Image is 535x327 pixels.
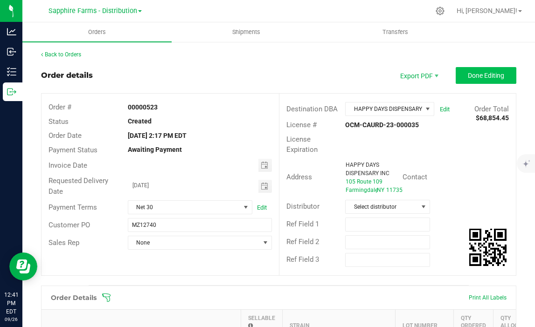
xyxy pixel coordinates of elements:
span: Contact [403,173,427,181]
span: NY [377,187,384,193]
a: Edit [257,204,267,211]
a: Orders [22,22,172,42]
span: Ref Field 3 [286,255,319,264]
span: Destination DBA [286,105,338,113]
span: Order # [49,103,71,111]
qrcode: 00000523 [469,229,507,266]
span: Ref Field 2 [286,238,319,246]
span: Status [49,117,69,126]
span: Distributor [286,202,320,211]
div: Order details [41,70,93,81]
strong: 00000523 [128,103,158,111]
span: Address [286,173,312,181]
span: Order Total [474,105,509,113]
strong: [DATE] 2:17 PM EDT [128,132,187,139]
span: Customer PO [49,221,90,229]
p: 12:41 PM EDT [4,291,18,316]
span: Transfers [370,28,421,36]
span: License # [286,121,317,129]
span: Sales Rep [49,238,79,247]
h1: Order Details [51,294,97,301]
span: Shipments [220,28,273,36]
span: Sapphire Farms - Distribution [49,7,137,15]
span: Orders [76,28,118,36]
inline-svg: Inventory [7,67,16,76]
span: License Expiration [286,135,318,154]
img: Scan me! [469,229,507,266]
a: Shipments [172,22,321,42]
span: Payment Terms [49,203,97,211]
span: Toggle calendar [258,180,272,193]
p: 09/26 [4,316,18,323]
button: Done Editing [456,67,516,84]
inline-svg: Outbound [7,87,16,96]
span: Requested Delivery Date [49,177,108,196]
span: 105 Route 109 [346,178,382,185]
span: HAPPY DAYS DISPENSARY INC [346,102,422,116]
span: 11735 [386,187,403,193]
span: Farmingdale [346,187,378,193]
span: Order Date [49,131,82,140]
span: Ref Field 1 [286,220,319,228]
a: Transfers [321,22,470,42]
span: Select distributor [346,200,417,213]
div: Manage settings [434,7,446,15]
a: Back to Orders [41,51,81,58]
inline-svg: Analytics [7,27,16,36]
inline-svg: Inbound [7,47,16,56]
span: None [128,236,260,249]
li: Export PDF [390,67,446,84]
strong: Created [128,117,152,125]
span: Payment Status [49,146,97,154]
strong: $68,854.45 [476,114,509,122]
span: Toggle calendar [258,159,272,172]
span: Net 30 [128,201,241,214]
span: Hi, [PERSON_NAME]! [457,7,517,14]
strong: Awaiting Payment [128,146,182,153]
iframe: Resource center [9,252,37,280]
span: , [376,187,377,193]
span: Invoice Date [49,161,87,170]
span: HAPPY DAYS DISPENSARY INC [346,162,389,177]
span: Done Editing [468,72,504,79]
strong: OCM-CAURD-23-000035 [345,121,419,129]
a: Edit [440,106,450,113]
